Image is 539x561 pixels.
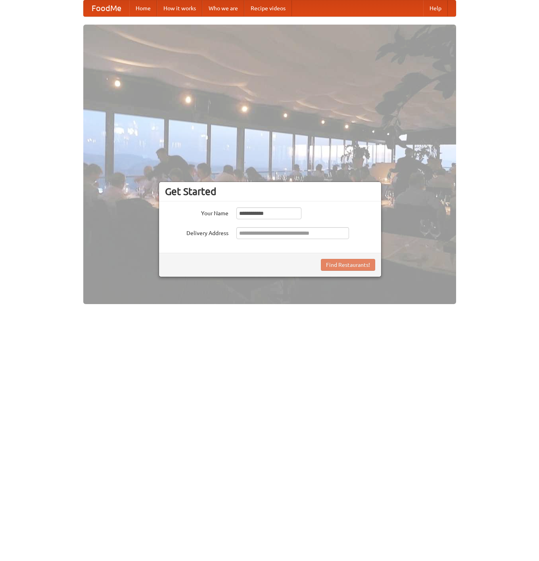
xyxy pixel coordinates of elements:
[129,0,157,16] a: Home
[165,227,228,237] label: Delivery Address
[321,259,375,271] button: Find Restaurants!
[84,0,129,16] a: FoodMe
[165,186,375,197] h3: Get Started
[423,0,448,16] a: Help
[244,0,292,16] a: Recipe videos
[202,0,244,16] a: Who we are
[157,0,202,16] a: How it works
[165,207,228,217] label: Your Name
